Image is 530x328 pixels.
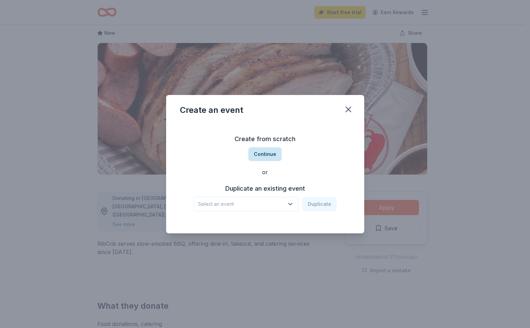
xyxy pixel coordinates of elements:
[194,197,298,211] button: Select an event
[180,134,350,145] h3: Create from scratch
[180,168,350,176] div: or
[194,183,337,194] h3: Duplicate an existing event
[180,105,243,116] div: Create an event
[248,147,282,161] button: Continue
[198,200,284,208] span: Select an event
